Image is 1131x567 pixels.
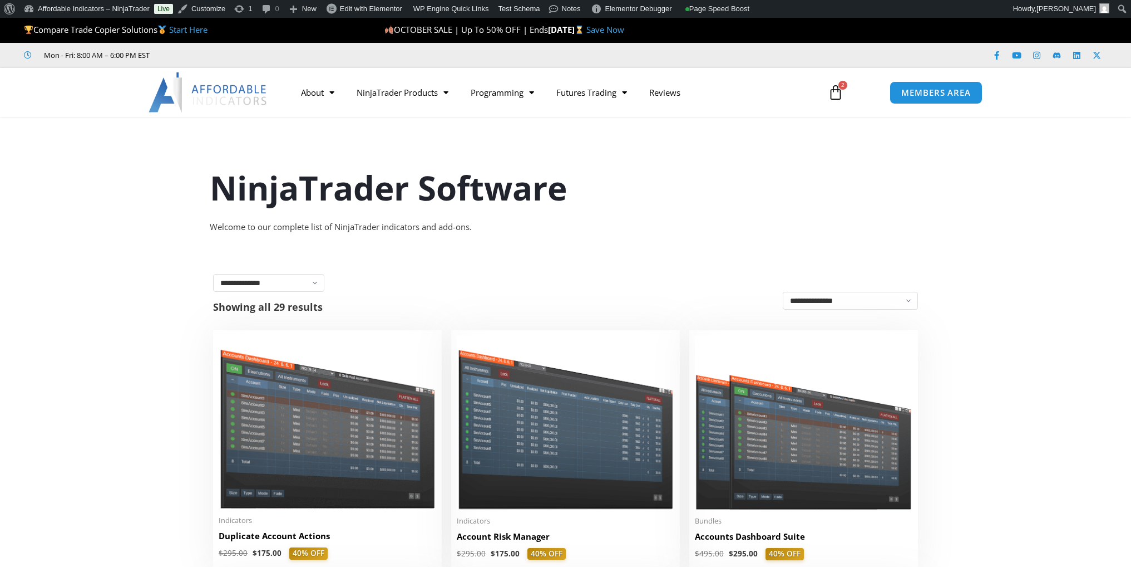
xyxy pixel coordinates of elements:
[24,26,33,34] img: 🏆
[384,24,548,35] span: OCTOBER SALE | Up To 50% OFF | Ends
[695,336,912,510] img: Accounts Dashboard Suite
[729,549,733,559] span: $
[1036,4,1096,13] span: [PERSON_NAME]
[169,24,208,35] a: Start Here
[154,4,173,14] a: Live
[548,24,586,35] strong: [DATE]
[838,81,847,90] span: 2
[219,530,436,548] a: Duplicate Account Actions
[695,549,699,559] span: $
[729,549,758,559] bdi: 295.00
[289,548,328,560] span: 40% OFF
[575,26,584,34] img: ⌛
[253,548,281,558] bdi: 175.00
[253,548,257,558] span: $
[638,80,692,105] a: Reviews
[457,516,674,526] span: Indicators
[695,531,912,548] a: Accounts Dashboard Suite
[586,24,624,35] a: Save Now
[457,549,486,559] bdi: 295.00
[811,76,860,109] a: 2
[765,548,804,560] span: 40% OFF
[901,89,971,97] span: MEMBERS AREA
[219,530,436,542] h2: Duplicate Account Actions
[783,292,918,310] select: Shop order
[210,164,922,211] h1: NinjaTrader Software
[219,548,248,558] bdi: 295.00
[290,80,345,105] a: About
[695,516,912,526] span: Bundles
[165,50,332,61] iframe: Customer reviews powered by Trustpilot
[527,548,566,560] span: 40% OFF
[210,219,922,235] div: Welcome to our complete list of NinjaTrader indicators and add-ons.
[457,531,674,542] h2: Account Risk Manager
[890,81,982,104] a: MEMBERS AREA
[340,4,402,13] span: Edit with Elementor
[345,80,460,105] a: NinjaTrader Products
[24,24,208,35] span: Compare Trade Copier Solutions
[491,549,520,559] bdi: 175.00
[385,26,393,34] img: 🍂
[491,549,495,559] span: $
[457,549,461,559] span: $
[219,548,223,558] span: $
[545,80,638,105] a: Futures Trading
[149,72,268,113] img: LogoAI | Affordable Indicators – NinjaTrader
[219,336,436,509] img: Duplicate Account Actions
[219,516,436,525] span: Indicators
[460,80,545,105] a: Programming
[290,80,815,105] nav: Menu
[213,302,323,312] p: Showing all 29 results
[158,26,166,34] img: 🥇
[457,531,674,548] a: Account Risk Manager
[695,531,912,542] h2: Accounts Dashboard Suite
[41,48,150,62] span: Mon - Fri: 8:00 AM – 6:00 PM EST
[457,336,674,509] img: Account Risk Manager
[695,549,724,559] bdi: 495.00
